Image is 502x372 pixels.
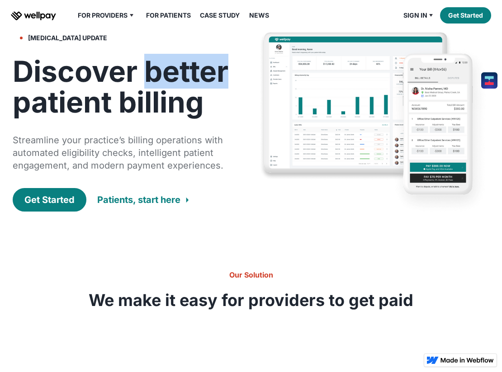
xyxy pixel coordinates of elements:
[398,10,440,21] div: Sign in
[141,10,196,21] a: For Patients
[28,33,107,43] div: [MEDICAL_DATA] update
[72,10,141,21] div: For Providers
[403,10,427,21] div: Sign in
[440,7,491,24] a: Get Started
[244,10,275,21] a: News
[13,188,86,212] a: Get Started
[24,193,75,206] div: Get Started
[13,134,242,172] div: Streamline your practice’s billing operations with automated eligibility checks, intelligent pati...
[97,189,189,211] a: Patients, start here
[88,269,414,280] h6: Our Solution
[194,10,245,21] a: Case Study
[13,56,242,118] h1: Discover better patient billing
[11,10,56,21] a: home
[440,358,494,363] img: Made in Webflow
[78,10,128,21] div: For Providers
[97,193,180,206] div: Patients, start here
[88,291,414,309] h3: We make it easy for providers to get paid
